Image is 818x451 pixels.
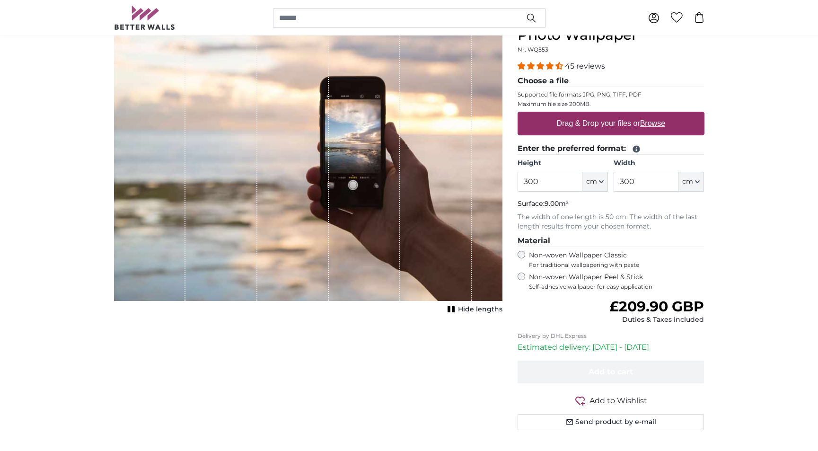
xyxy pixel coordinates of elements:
[529,273,704,291] label: Non-woven Wallpaper Peel & Stick
[529,251,704,269] label: Non-woven Wallpaper Classic
[609,298,704,315] span: £209.90 GBP
[114,6,176,30] img: Betterwalls
[529,283,704,291] span: Self-adhesive wallpaper for easy application
[589,367,633,376] span: Add to cart
[518,46,548,53] span: Nr. WQ553
[518,75,704,87] legend: Choose a file
[518,332,704,340] p: Delivery by DHL Express
[518,199,704,209] p: Surface:
[565,62,605,71] span: 45 reviews
[640,119,665,127] u: Browse
[518,342,704,353] p: Estimated delivery: [DATE] - [DATE]
[518,159,608,168] label: Height
[589,395,647,407] span: Add to Wishlist
[553,114,668,133] label: Drag & Drop your files or
[682,177,693,186] span: cm
[518,143,704,155] legend: Enter the preferred format:
[518,361,704,383] button: Add to cart
[614,159,704,168] label: Width
[582,172,608,192] button: cm
[518,414,704,430] button: Send product by e-mail
[678,172,704,192] button: cm
[609,315,704,325] div: Duties & Taxes included
[458,305,502,314] span: Hide lengths
[518,395,704,407] button: Add to Wishlist
[518,91,704,98] p: Supported file formats JPG, PNG, TIFF, PDF
[445,303,502,316] button: Hide lengths
[545,199,569,208] span: 9.00m²
[114,9,502,316] div: 1 of 1
[586,177,597,186] span: cm
[518,235,704,247] legend: Material
[529,261,704,269] span: For traditional wallpapering with paste
[518,212,704,231] p: The width of one length is 50 cm. The width of the last length results from your chosen format.
[518,62,565,71] span: 4.36 stars
[518,100,704,108] p: Maximum file size 200MB.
